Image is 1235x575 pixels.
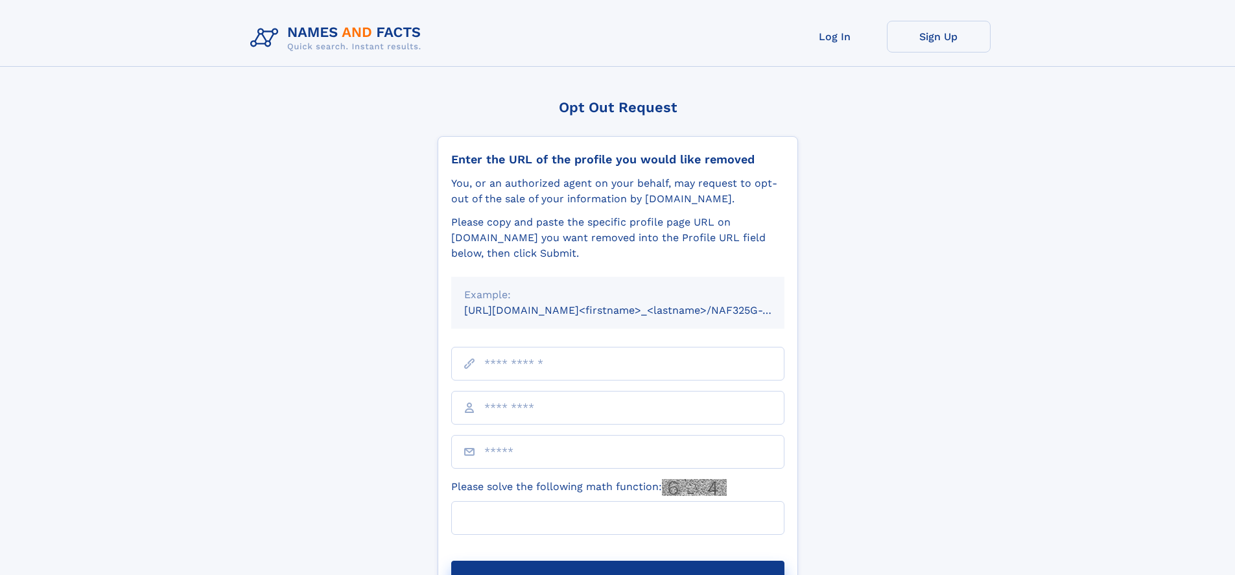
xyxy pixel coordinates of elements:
[464,304,809,316] small: [URL][DOMAIN_NAME]<firstname>_<lastname>/NAF325G-xxxxxxxx
[887,21,991,53] a: Sign Up
[438,99,798,115] div: Opt Out Request
[464,287,771,303] div: Example:
[451,215,784,261] div: Please copy and paste the specific profile page URL on [DOMAIN_NAME] you want removed into the Pr...
[451,152,784,167] div: Enter the URL of the profile you would like removed
[451,479,727,496] label: Please solve the following math function:
[783,21,887,53] a: Log In
[451,176,784,207] div: You, or an authorized agent on your behalf, may request to opt-out of the sale of your informatio...
[245,21,432,56] img: Logo Names and Facts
